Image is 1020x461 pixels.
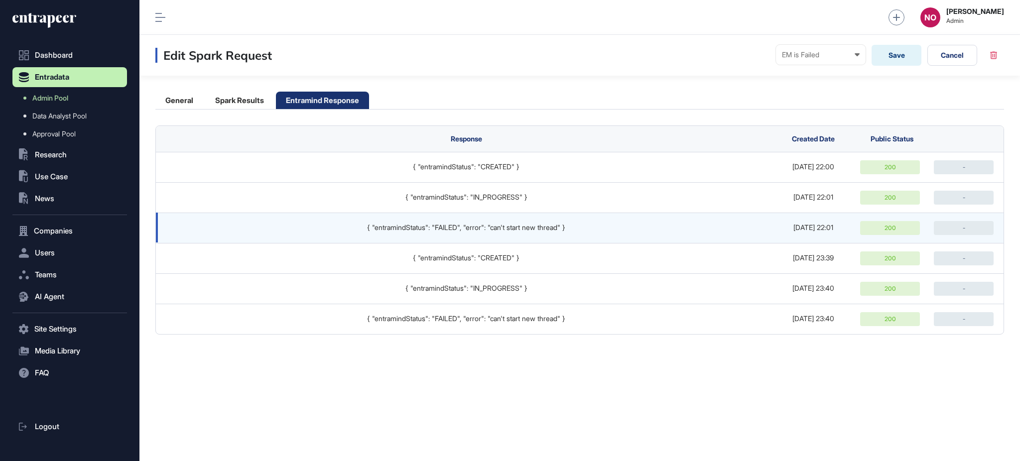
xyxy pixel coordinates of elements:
[776,284,850,292] div: [DATE] 23:40
[12,287,127,307] button: AI Agent
[12,189,127,209] button: News
[860,282,920,296] div: 200
[792,134,835,143] span: Created Date
[166,315,766,323] div: { "entramindStatus": "FAILED", "error": "can't start new thread" }
[12,45,127,65] a: Dashboard
[166,193,766,201] div: { "entramindStatus": "IN_PROGRESS" }
[276,92,369,109] li: Entramind Response
[12,363,127,383] button: FAQ
[32,94,68,102] span: Admin Pool
[934,221,994,235] div: -
[860,160,920,174] div: 200
[12,243,127,263] button: Users
[35,293,64,301] span: AI Agent
[934,312,994,326] div: -
[920,7,940,27] button: NO
[35,51,73,59] span: Dashboard
[35,151,67,159] span: Research
[35,347,80,355] span: Media Library
[12,319,127,339] button: Site Settings
[860,312,920,326] div: 200
[776,254,850,262] div: [DATE] 23:39
[12,341,127,361] button: Media Library
[872,45,921,66] button: Save
[205,92,274,109] li: Spark Results
[860,251,920,265] div: 200
[17,107,127,125] a: Data Analyst Pool
[776,163,850,171] div: [DATE] 22:00
[166,224,766,231] div: { "entramindStatus": "FAILED", "error": "can't start new thread" }
[927,45,977,66] button: Cancel
[860,221,920,235] div: 200
[12,265,127,285] button: Teams
[35,173,68,181] span: Use Case
[12,67,127,87] button: Entradata
[12,167,127,187] button: Use Case
[934,282,994,296] div: -
[946,7,1004,15] strong: [PERSON_NAME]
[946,17,1004,24] span: Admin
[934,160,994,174] div: -
[35,249,55,257] span: Users
[35,73,69,81] span: Entradata
[934,191,994,205] div: -
[12,417,127,437] a: Logout
[32,112,87,120] span: Data Analyst Pool
[776,315,850,323] div: [DATE] 23:40
[871,134,913,143] span: Public Status
[782,51,860,59] div: EM is Failed
[17,125,127,143] a: Approval Pool
[155,92,203,109] li: General
[34,227,73,235] span: Companies
[934,251,994,265] div: -
[166,254,766,262] div: { "entramindStatus": "CREATED" }
[12,145,127,165] button: Research
[860,191,920,205] div: 200
[155,48,272,63] h3: Edit Spark Request
[12,221,127,241] button: Companies
[35,195,54,203] span: News
[776,193,850,201] div: [DATE] 22:01
[35,271,57,279] span: Teams
[776,224,850,231] div: [DATE] 22:01
[17,89,127,107] a: Admin Pool
[166,163,766,171] div: { "entramindStatus": "CREATED" }
[34,325,77,333] span: Site Settings
[35,369,49,377] span: FAQ
[32,130,76,138] span: Approval Pool
[166,284,766,292] div: { "entramindStatus": "IN_PROGRESS" }
[35,423,59,431] span: Logout
[451,134,482,143] span: Response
